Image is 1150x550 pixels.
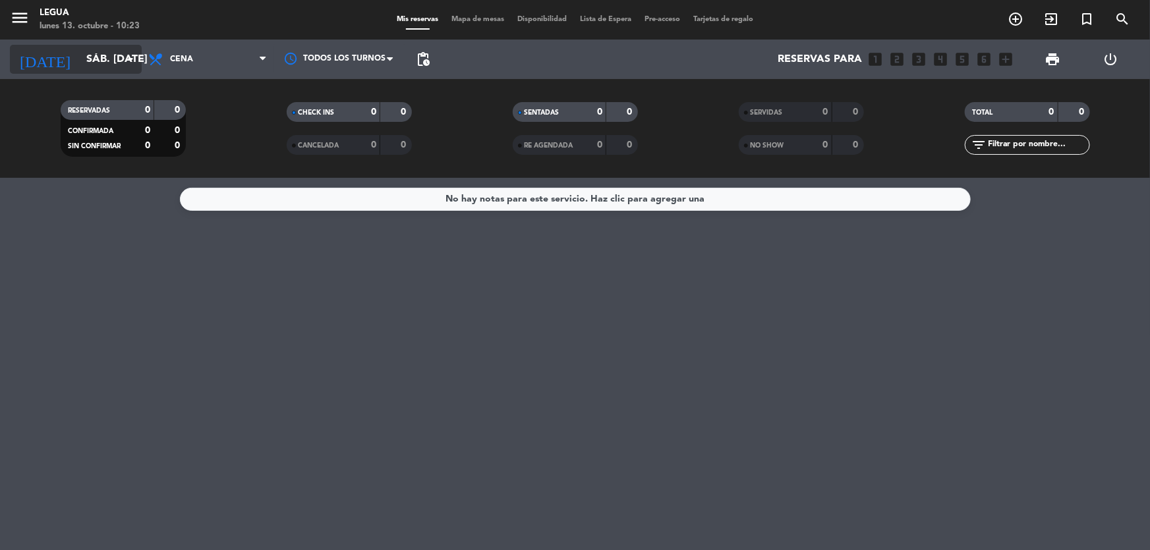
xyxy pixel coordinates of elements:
[1008,11,1023,27] i: add_circle_outline
[638,16,687,23] span: Pre-acceso
[687,16,760,23] span: Tarjetas de regalo
[997,51,1014,68] i: add_box
[853,140,861,150] strong: 0
[40,7,140,20] div: Legua
[511,16,573,23] span: Disponibilidad
[751,142,784,149] span: NO SHOW
[525,109,560,116] span: SENTADAS
[10,8,30,28] i: menu
[888,51,906,68] i: looks_two
[415,51,431,67] span: pending_actions
[401,140,409,150] strong: 0
[40,20,140,33] div: lunes 13. octubre - 10:23
[299,109,335,116] span: CHECK INS
[627,140,635,150] strong: 0
[973,109,993,116] span: TOTAL
[627,107,635,117] strong: 0
[823,107,828,117] strong: 0
[1049,107,1054,117] strong: 0
[573,16,638,23] span: Lista de Espera
[910,51,927,68] i: looks_3
[371,140,376,150] strong: 0
[525,142,573,149] span: RE AGENDADA
[853,107,861,117] strong: 0
[175,126,183,135] strong: 0
[778,53,862,66] span: Reservas para
[1045,51,1060,67] span: print
[10,45,80,74] i: [DATE]
[145,141,150,150] strong: 0
[145,105,150,115] strong: 0
[751,109,783,116] span: SERVIDAS
[145,126,150,135] strong: 0
[69,107,111,114] span: RESERVADAS
[123,51,138,67] i: arrow_drop_down
[299,142,339,149] span: CANCELADA
[69,143,121,150] span: SIN CONFIRMAR
[401,107,409,117] strong: 0
[10,8,30,32] button: menu
[69,128,114,134] span: CONFIRMADA
[371,107,376,117] strong: 0
[987,138,1089,152] input: Filtrar por nombre...
[597,107,602,117] strong: 0
[446,192,704,207] div: No hay notas para este servicio. Haz clic para agregar una
[867,51,884,68] i: looks_one
[1103,51,1119,67] i: power_settings_new
[1043,11,1059,27] i: exit_to_app
[971,137,987,153] i: filter_list
[597,140,602,150] strong: 0
[823,140,828,150] strong: 0
[175,105,183,115] strong: 0
[1114,11,1130,27] i: search
[170,55,193,64] span: Cena
[975,51,992,68] i: looks_6
[1082,40,1140,79] div: LOG OUT
[390,16,445,23] span: Mis reservas
[175,141,183,150] strong: 0
[1079,11,1095,27] i: turned_in_not
[954,51,971,68] i: looks_5
[932,51,949,68] i: looks_4
[1079,107,1087,117] strong: 0
[445,16,511,23] span: Mapa de mesas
